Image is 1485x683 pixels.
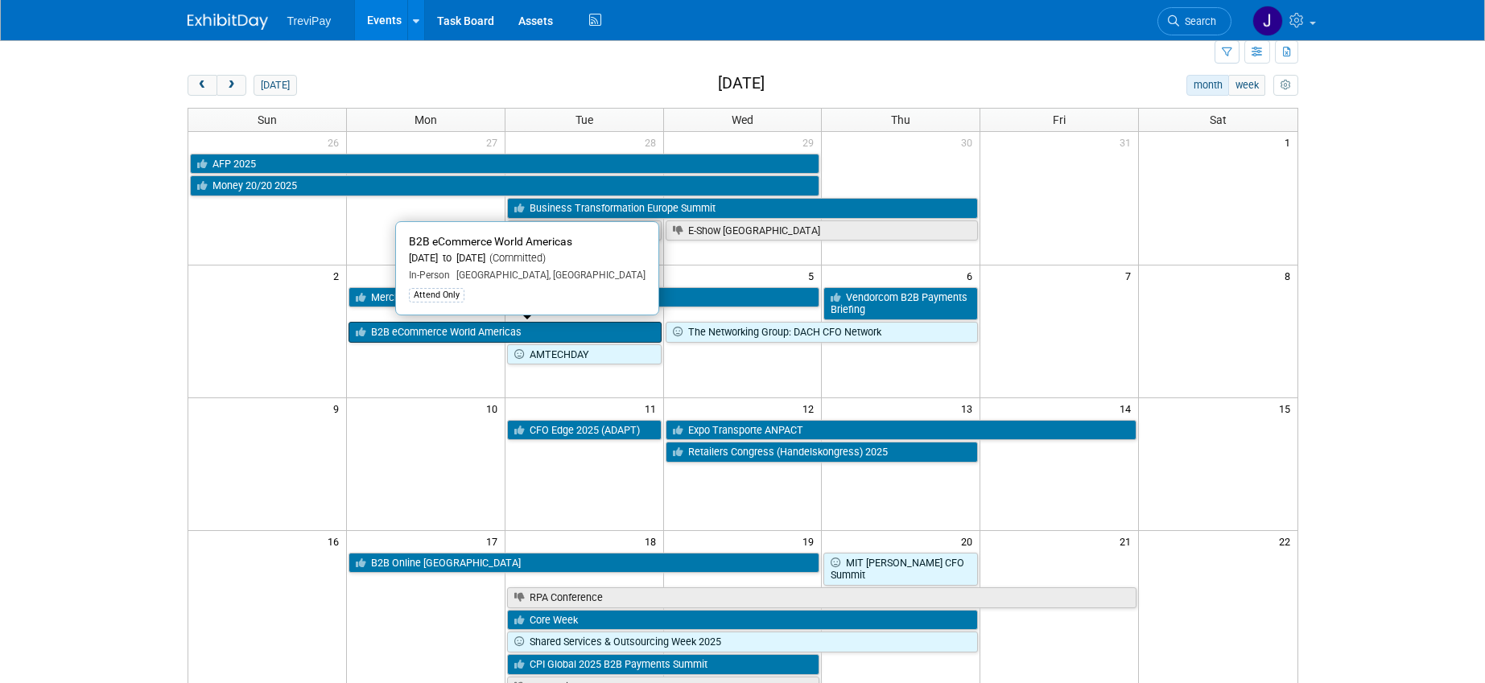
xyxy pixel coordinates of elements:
[1210,113,1227,126] span: Sat
[823,553,978,586] a: MIT [PERSON_NAME] CFO Summit
[349,287,820,308] a: Merchant Risk Council (MRC) [GEOGRAPHIC_DATA] 2025
[287,14,332,27] span: TreviPay
[1277,531,1297,551] span: 22
[326,132,346,152] span: 26
[409,252,646,265] div: [DATE] to [DATE]
[823,287,978,320] a: Vendorcom B2B Payments Briefing
[485,252,546,264] span: (Committed)
[507,587,1136,608] a: RPA Conference
[507,632,979,652] a: Shared Services & Outsourcing Week 2025
[1273,75,1297,96] button: myCustomButton
[666,220,979,241] a: E-Show [GEOGRAPHIC_DATA]
[415,113,437,126] span: Mon
[507,420,662,441] a: CFO Edge 2025 (ADAPT)
[643,531,663,551] span: 18
[507,610,979,631] a: Core Week
[1186,75,1229,96] button: month
[666,322,979,343] a: The Networking Group: DACH CFO Network
[1252,6,1283,36] img: Jim Salerno
[485,132,505,152] span: 27
[485,398,505,418] span: 10
[507,654,820,675] a: CPI Global 2025 B2B Payments Summit
[1283,265,1297,286] span: 8
[801,398,821,418] span: 12
[349,553,820,574] a: B2B Online [GEOGRAPHIC_DATA]
[1228,75,1265,96] button: week
[959,531,980,551] span: 20
[1118,531,1138,551] span: 21
[1277,398,1297,418] span: 15
[507,198,979,219] a: Business Transformation Europe Summit
[507,344,662,365] a: AMTECHDAY
[190,154,820,175] a: AFP 2025
[332,265,346,286] span: 2
[1124,265,1138,286] span: 7
[718,75,765,93] h2: [DATE]
[891,113,910,126] span: Thu
[806,265,821,286] span: 5
[1118,132,1138,152] span: 31
[190,175,820,196] a: Money 20/20 2025
[409,288,464,302] div: Attend Only
[332,398,346,418] span: 9
[1281,80,1291,91] i: Personalize Calendar
[732,113,753,126] span: Wed
[575,113,593,126] span: Tue
[1157,7,1231,35] a: Search
[450,269,646,281] span: [GEOGRAPHIC_DATA], [GEOGRAPHIC_DATA]
[188,14,268,30] img: ExhibitDay
[666,442,979,463] a: Retailers Congress (Handelskongress) 2025
[349,322,662,343] a: B2B eCommerce World Americas
[666,420,1137,441] a: Expo Transporte ANPACT
[409,235,572,248] span: B2B eCommerce World Americas
[1283,132,1297,152] span: 1
[254,75,296,96] button: [DATE]
[188,75,217,96] button: prev
[1179,15,1216,27] span: Search
[959,398,980,418] span: 13
[965,265,980,286] span: 6
[409,269,450,281] span: In-Person
[217,75,246,96] button: next
[643,398,663,418] span: 11
[1118,398,1138,418] span: 14
[959,132,980,152] span: 30
[1053,113,1066,126] span: Fri
[801,531,821,551] span: 19
[258,113,277,126] span: Sun
[643,132,663,152] span: 28
[326,531,346,551] span: 16
[485,531,505,551] span: 17
[801,132,821,152] span: 29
